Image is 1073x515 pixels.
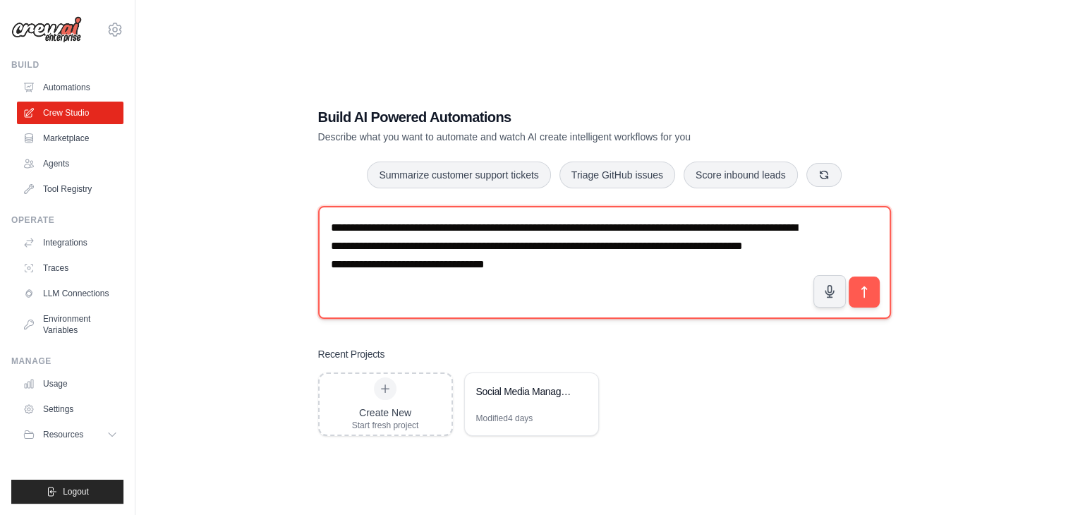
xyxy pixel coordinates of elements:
[352,420,419,431] div: Start fresh project
[318,107,792,127] h1: Build AI Powered Automations
[11,59,123,71] div: Build
[63,486,89,497] span: Logout
[17,102,123,124] a: Crew Studio
[684,162,798,188] button: Score inbound leads
[318,347,385,361] h3: Recent Projects
[11,16,82,43] img: Logo
[352,406,419,420] div: Create New
[17,257,123,279] a: Traces
[43,429,83,440] span: Resources
[1002,447,1073,515] iframe: Chat Widget
[476,413,533,424] div: Modified 4 days
[318,130,792,144] p: Describe what you want to automate and watch AI create intelligent workflows for you
[17,423,123,446] button: Resources
[813,275,846,308] button: Click to speak your automation idea
[17,76,123,99] a: Automations
[806,163,842,187] button: Get new suggestions
[11,214,123,226] div: Operate
[17,231,123,254] a: Integrations
[11,356,123,367] div: Manage
[17,178,123,200] a: Tool Registry
[17,127,123,150] a: Marketplace
[17,282,123,305] a: LLM Connections
[17,398,123,420] a: Settings
[17,372,123,395] a: Usage
[11,480,123,504] button: Logout
[17,308,123,341] a: Environment Variables
[17,152,123,175] a: Agents
[367,162,550,188] button: Summarize customer support tickets
[559,162,675,188] button: Triage GitHub issues
[476,384,573,399] div: Social Media Management Automation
